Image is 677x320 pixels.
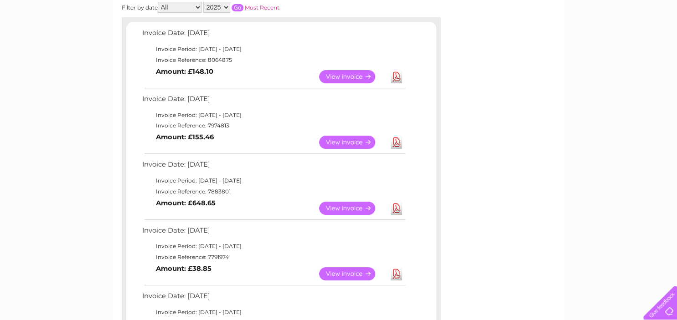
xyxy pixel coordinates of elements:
[140,158,407,175] td: Invoice Date: [DATE]
[598,39,611,46] a: Blog
[140,307,407,318] td: Invoice Period: [DATE] - [DATE]
[140,186,407,197] td: Invoice Reference: 7883801
[124,5,554,44] div: Clear Business is a trading name of Verastar Limited (registered in [GEOGRAPHIC_DATA] No. 3667643...
[140,44,407,55] td: Invoice Period: [DATE] - [DATE]
[565,39,592,46] a: Telecoms
[140,252,407,263] td: Invoice Reference: 7791974
[140,224,407,241] td: Invoice Date: [DATE]
[140,175,407,186] td: Invoice Period: [DATE] - [DATE]
[140,93,407,110] td: Invoice Date: [DATE]
[156,133,214,141] b: Amount: £155.46
[505,5,568,16] a: 0333 014 3131
[647,39,668,46] a: Log out
[517,39,534,46] a: Water
[140,241,407,252] td: Invoice Period: [DATE] - [DATE]
[140,110,407,121] td: Invoice Period: [DATE] - [DATE]
[319,136,386,149] a: View
[156,67,213,76] b: Amount: £148.10
[122,2,361,13] div: Filter by date
[539,39,559,46] a: Energy
[391,202,402,215] a: Download
[24,24,70,51] img: logo.png
[140,120,407,131] td: Invoice Reference: 7974813
[319,267,386,280] a: View
[156,264,212,273] b: Amount: £38.85
[391,267,402,280] a: Download
[391,136,402,149] a: Download
[245,4,279,11] a: Most Recent
[319,70,386,83] a: View
[156,199,216,207] b: Amount: £648.65
[140,27,407,44] td: Invoice Date: [DATE]
[140,55,407,66] td: Invoice Reference: 8064875
[140,290,407,307] td: Invoice Date: [DATE]
[616,39,639,46] a: Contact
[319,202,386,215] a: View
[391,70,402,83] a: Download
